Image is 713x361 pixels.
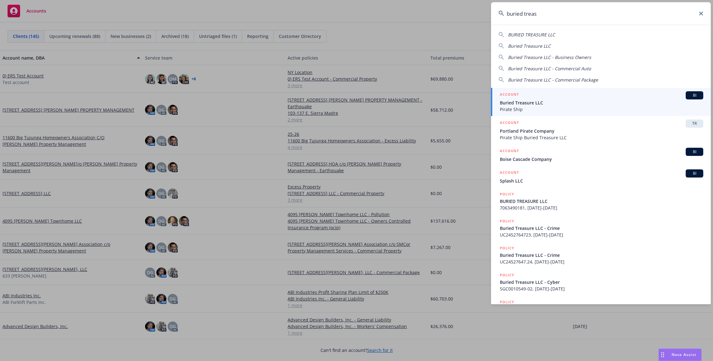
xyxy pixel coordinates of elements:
[491,215,711,242] a: POLICYBuried Treasure LLC - CrimeUC2452764723, [DATE]-[DATE]
[688,149,701,155] span: BI
[500,225,703,231] span: Buried Treasure LLC - Crime
[500,191,514,197] h5: POLICY
[500,198,703,204] span: BURIED TREASURE LLC
[508,66,591,72] span: Buried Treasure LLC - Commercial Auto
[500,218,514,224] h5: POLICY
[508,43,551,49] span: Buried Treasure LLC
[491,268,711,295] a: POLICYBuried Treasure LLC - CyberSGC0010549-02, [DATE]-[DATE]
[500,252,703,258] span: Buried Treasure LLC - Crime
[688,93,701,98] span: BI
[491,188,711,215] a: POLICYBURIED TREASURE LLC7063490181, [DATE]-[DATE]
[659,349,667,361] div: Drag to move
[500,285,703,292] span: SGC0010549-02, [DATE]-[DATE]
[491,2,711,25] input: Search...
[500,128,703,134] span: Portland Pirate Company
[500,279,703,285] span: Buried Treasure LLC - Cyber
[500,119,519,127] h5: ACCOUNT
[500,169,519,177] h5: ACCOUNT
[491,116,711,144] a: ACCOUNTTRPortland Pirate CompanyPirate Ship Buried Treasure LLC
[500,258,703,265] span: UC24527647.24, [DATE]-[DATE]
[508,77,598,83] span: Buried Treasure LLC - Commercial Package
[500,299,514,305] h5: POLICY
[688,171,701,176] span: BI
[500,134,703,141] span: Pirate Ship Buried Treasure LLC
[491,295,711,322] a: POLICY
[491,242,711,268] a: POLICYBuried Treasure LLC - CrimeUC24527647.24, [DATE]-[DATE]
[688,121,701,126] span: TR
[500,99,703,106] span: Buried Treasure LLC
[500,245,514,251] h5: POLICY
[500,106,703,113] span: Pirate Ship
[491,88,711,116] a: ACCOUNTBIBuried Treasure LLCPirate Ship
[500,91,519,99] h5: ACCOUNT
[508,54,591,60] span: Buried Treasure LLC - Business Owners
[500,231,703,238] span: UC2452764723, [DATE]-[DATE]
[500,204,703,211] span: 7063490181, [DATE]-[DATE]
[672,352,696,357] span: Nova Assist
[500,272,514,278] h5: POLICY
[500,148,519,155] h5: ACCOUNT
[658,348,702,361] button: Nova Assist
[500,178,703,184] span: Splash LLC
[508,32,555,38] span: BURIED TREASURE LLC
[500,156,703,162] span: Boise Cascade Company
[491,144,711,166] a: ACCOUNTBIBoise Cascade Company
[491,166,711,188] a: ACCOUNTBISplash LLC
